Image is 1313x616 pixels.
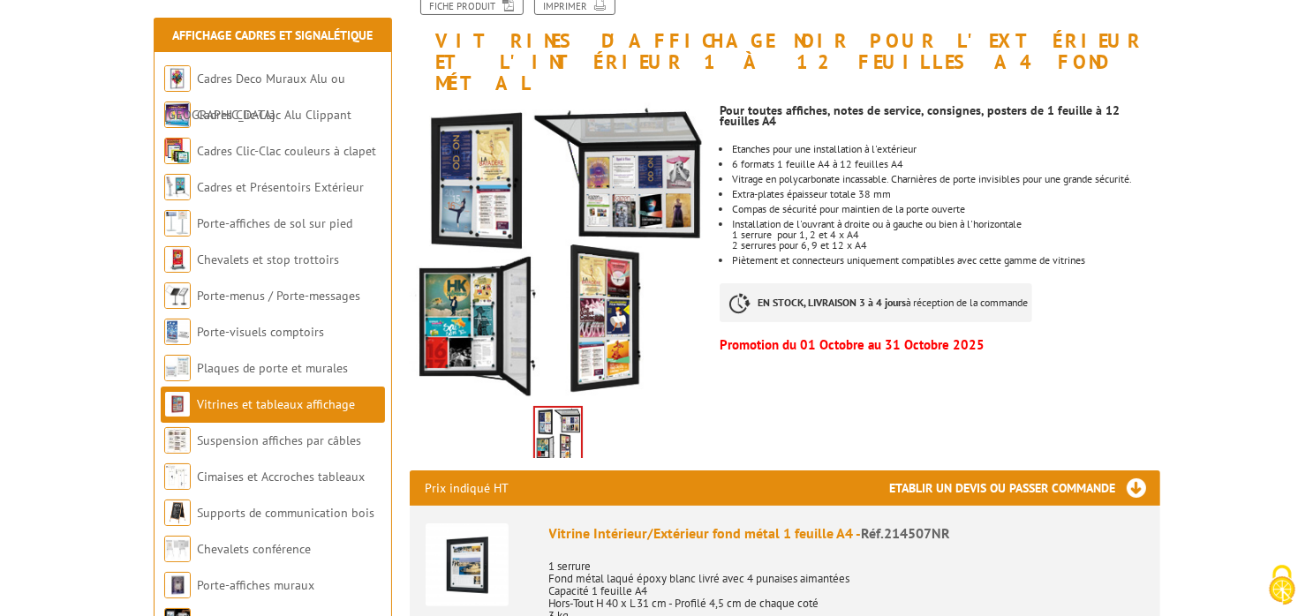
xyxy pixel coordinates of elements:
[197,396,355,412] a: Vitrines et tableaux affichage
[732,189,1159,199] li: Extra-plates épaisseur totale 38 mm
[732,144,1159,154] li: Etanches pour une installation à l'extérieur
[758,296,906,309] strong: EN STOCK, LIVRAISON 3 à 4 jours
[164,572,191,598] img: Porte-affiches muraux
[410,103,707,401] img: affichage_vitrines_d_affichage_affiche_interieur_exterieur_fond_metal_214511nr_214513nr_214515nr.jpg
[1251,556,1313,616] button: Cookies (fenêtre modale)
[197,143,376,159] a: Cadres Clic-Clac couleurs à clapet
[732,159,1159,169] div: 6 formats 1 feuille A4 à 12 feuilles A4
[197,505,374,521] a: Supports de communication bois
[732,204,1159,214] li: Compas de sécurité pour maintien de la porte ouverte
[164,282,191,309] img: Porte-menus / Porte-messages
[197,288,360,304] a: Porte-menus / Porte-messages
[197,179,364,195] a: Cadres et Présentoirs Extérieur
[720,340,1159,350] p: Promotion du 01 Octobre au 31 Octobre 2025
[197,469,365,485] a: Cimaises et Accroches tableaux
[172,27,373,43] a: Affichage Cadres et Signalétique
[426,470,509,506] p: Prix indiqué HT
[890,470,1160,506] h3: Etablir un devis ou passer commande
[164,463,191,490] img: Cimaises et Accroches tableaux
[164,391,191,417] img: Vitrines et tableaux affichage
[732,240,1159,251] div: 2 serrures pour 6, 9 et 12 x A4
[197,252,339,267] a: Chevalets et stop trottoirs
[720,102,1120,129] span: Pour toutes affiches, notes de service, consignes, posters de 1 feuille à 12 feuilles A4
[197,215,352,231] a: Porte-affiches de sol sur pied
[164,536,191,562] img: Chevalets conférence
[732,219,1159,229] div: Installation de l'ouvrant à droite ou à gauche ou bien à l'horizontale
[732,229,1159,240] div: 1 serrure pour 1, 2 et 4 x A4
[535,408,581,462] img: affichage_vitrines_d_affichage_affiche_interieur_exterieur_fond_metal_214511nr_214513nr_214515nr.jpg
[164,355,191,381] img: Plaques de porte et murales
[1260,563,1304,607] img: Cookies (fenêtre modale)
[197,577,314,593] a: Porte-affiches muraux
[164,65,191,92] img: Cadres Deco Muraux Alu ou Bois
[164,210,191,237] img: Porte-affiches de sol sur pied
[426,523,509,606] img: Vitrine Intérieur/Extérieur fond métal 1 feuille A4
[549,523,1144,544] div: Vitrine Intérieur/Extérieur fond métal 1 feuille A4 -
[164,174,191,200] img: Cadres et Présentoirs Extérieur
[164,319,191,345] img: Porte-visuels comptoirs
[164,138,191,164] img: Cadres Clic-Clac couleurs à clapet
[164,500,191,526] img: Supports de communication bois
[164,427,191,454] img: Suspension affiches par câbles
[862,524,951,542] span: Réf.214507NR
[164,246,191,273] img: Chevalets et stop trottoirs
[197,107,351,123] a: Cadres Clic-Clac Alu Clippant
[197,541,311,557] a: Chevalets conférence
[720,283,1032,322] p: à réception de la commande
[732,255,1159,266] li: Piètement et connecteurs uniquement compatibles avec cette gamme de vitrines
[164,71,345,123] a: Cadres Deco Muraux Alu ou [GEOGRAPHIC_DATA]
[197,324,324,340] a: Porte-visuels comptoirs
[197,360,348,376] a: Plaques de porte et murales
[197,432,361,448] a: Suspension affiches par câbles
[732,174,1159,184] li: Vitrage en polycarbonate incassable. Charnières de porte invisibles pour une grande sécurité.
